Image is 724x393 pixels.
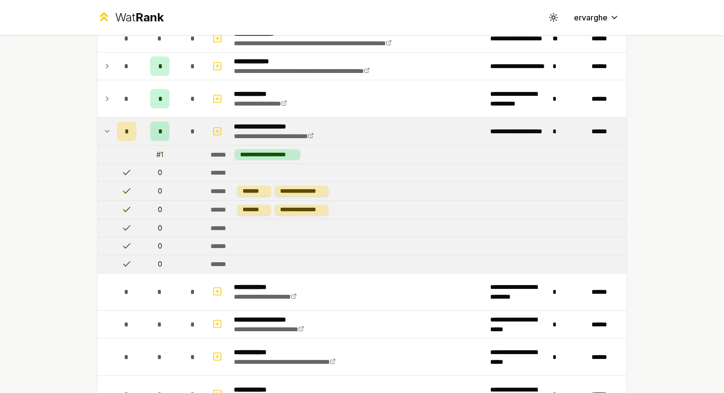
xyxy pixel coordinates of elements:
[135,10,164,24] span: Rank
[574,12,608,23] span: ervarghe
[140,219,179,237] td: 0
[140,255,179,273] td: 0
[97,10,164,25] a: WatRank
[140,237,179,255] td: 0
[156,150,163,160] div: # 1
[140,182,179,200] td: 0
[140,164,179,181] td: 0
[140,201,179,219] td: 0
[566,9,627,26] button: ervarghe
[115,10,164,25] div: Wat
